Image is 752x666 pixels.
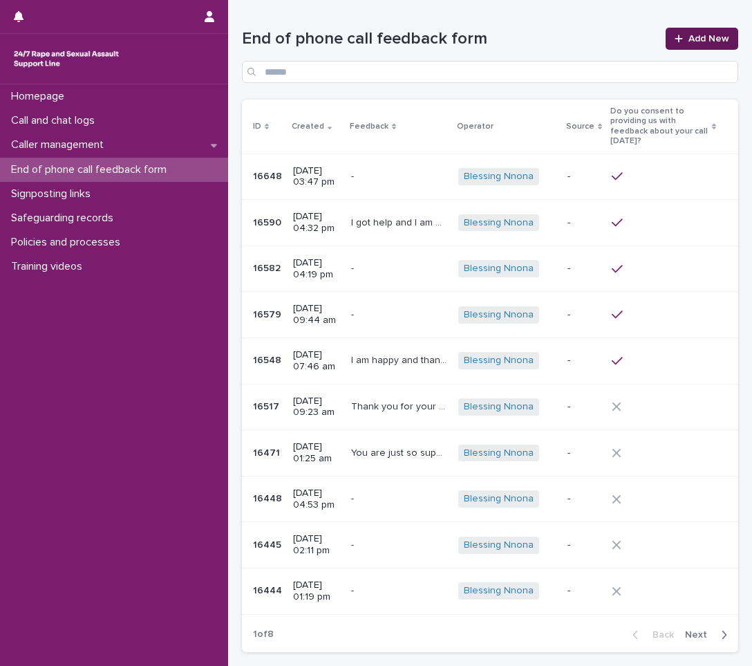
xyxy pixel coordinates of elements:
span: Add New [688,34,729,44]
a: Blessing Nnona [464,355,534,367]
tr: 1644816448 [DATE] 04:53 pm-- Blessing Nnona - [242,476,738,522]
p: Thank you for your support [351,398,450,413]
p: [DATE] 09:23 am [293,396,340,419]
p: - [351,168,357,183]
p: 16471 [253,445,283,459]
tr: 1654816548 [DATE] 07:46 amI am happy and thank you for giving me the numberI am happy and thank y... [242,337,738,384]
p: 1 of 8 [242,618,285,651]
p: Operator [457,119,493,134]
p: - [567,539,601,551]
p: 16448 [253,490,285,505]
tr: 1659016590 [DATE] 04:32 pmI got help and I am happy with all the information that was provided to... [242,200,738,246]
tr: 1644516445 [DATE] 02:11 pm-- Blessing Nnona - [242,522,738,568]
p: - [567,263,601,275]
p: 16579 [253,306,284,321]
p: - [351,490,357,505]
tr: 1647116471 [DATE] 01:25 amYou are just so supportive, kind and validating. Thank you so much for ... [242,430,738,477]
p: - [567,217,601,229]
a: Blessing Nnona [464,493,534,505]
p: - [567,493,601,505]
p: ID [253,119,261,134]
tr: 1651716517 [DATE] 09:23 amThank you for your supportThank you for your support Blessing Nnona - [242,384,738,430]
p: - [567,171,601,183]
p: [DATE] 04:32 pm [293,211,340,234]
p: Source [566,119,594,134]
p: - [351,582,357,597]
p: - [351,537,357,551]
p: - [567,401,601,413]
h1: End of phone call feedback form [242,29,657,49]
p: - [567,309,601,321]
p: End of phone call feedback form [6,163,178,176]
p: I got help and I am happy with all the information that was provided to me. Thank you. [351,214,450,229]
p: - [351,306,357,321]
p: Do you consent to providing us with feedback about your call [DATE]? [610,104,708,149]
p: - [351,260,357,275]
p: 16648 [253,168,285,183]
p: [DATE] 09:44 am [293,303,340,326]
tr: 1657916579 [DATE] 09:44 am-- Blessing Nnona - [242,292,738,338]
p: You are just so supportive, kind and validating. Thank you so much for your support. [351,445,450,459]
p: [DATE] 04:53 pm [293,488,340,511]
input: Search [242,61,738,83]
tr: 1644416444 [DATE] 01:19 pm-- Blessing Nnona - [242,568,738,614]
span: Back [644,630,674,640]
span: Next [685,630,715,640]
a: Blessing Nnona [464,217,534,229]
a: Blessing Nnona [464,309,534,321]
button: Next [679,629,738,641]
p: 16582 [253,260,283,275]
p: 16444 [253,582,285,597]
p: 16548 [253,352,284,367]
tr: 1664816648 [DATE] 03:47 pm-- Blessing Nnona - [242,154,738,200]
button: Back [621,629,679,641]
a: Blessing Nnona [464,585,534,597]
p: [DATE] 01:19 pm [293,580,340,603]
p: Feedback [350,119,388,134]
a: Blessing Nnona [464,539,534,551]
img: rhQMoQhaT3yELyF149Cw [11,45,122,73]
p: Training videos [6,260,93,273]
p: Caller management [6,138,115,151]
p: [DATE] 07:46 am [293,349,340,373]
p: [DATE] 04:19 pm [293,257,340,281]
p: 16517 [253,398,282,413]
p: I am happy and thank you for giving me the number [351,352,450,367]
a: Add New [666,28,738,50]
a: Blessing Nnona [464,401,534,413]
a: Blessing Nnona [464,171,534,183]
p: Signposting links [6,187,102,201]
p: Safeguarding records [6,212,124,225]
p: 16445 [253,537,284,551]
tr: 1658216582 [DATE] 04:19 pm-- Blessing Nnona - [242,246,738,292]
p: 16590 [253,214,284,229]
p: Call and chat logs [6,114,106,127]
a: Blessing Nnona [464,263,534,275]
p: - [567,355,601,367]
p: [DATE] 01:25 am [293,441,340,465]
p: Homepage [6,90,75,103]
p: - [567,447,601,459]
a: Blessing Nnona [464,447,534,459]
p: Policies and processes [6,236,131,249]
p: [DATE] 02:11 pm [293,533,340,557]
p: Created [292,119,324,134]
p: - [567,585,601,597]
p: [DATE] 03:47 pm [293,165,340,189]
